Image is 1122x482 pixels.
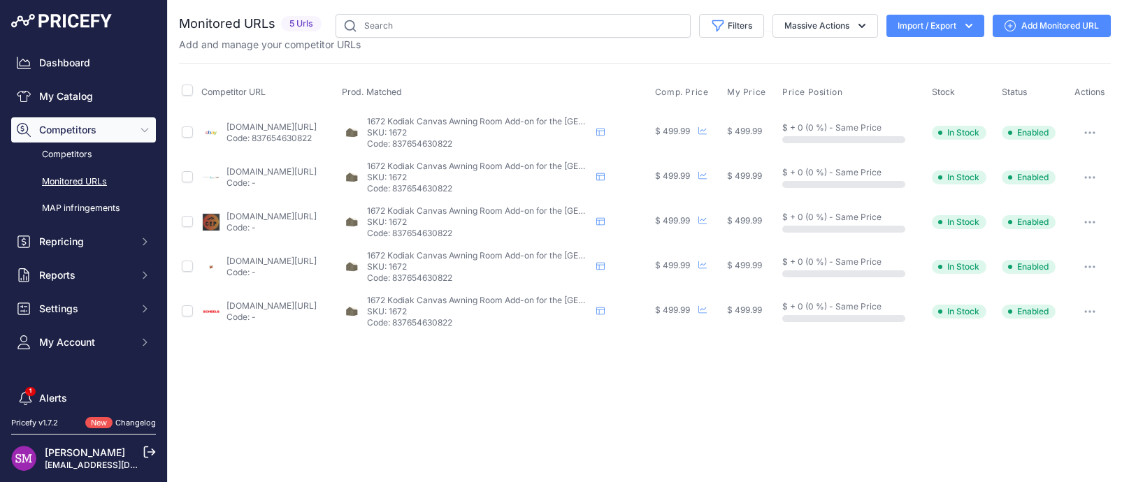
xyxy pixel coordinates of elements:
[179,14,275,34] h2: Monitored URLs
[367,295,650,305] span: 1672 Kodiak Canvas Awning Room Add-on for the [GEOGRAPHIC_DATA]
[11,50,156,464] nav: Sidebar
[782,87,845,98] button: Price Position
[772,14,878,38] button: Massive Actions
[727,305,762,315] span: $ 499.99
[11,143,156,167] a: Competitors
[226,122,317,132] a: [DOMAIN_NAME][URL]
[11,170,156,194] a: Monitored URLs
[932,126,986,140] span: In Stock
[932,305,986,319] span: In Stock
[1002,215,1056,229] span: Enabled
[39,268,131,282] span: Reports
[39,335,131,349] span: My Account
[39,123,131,137] span: Competitors
[367,205,650,216] span: 1672 Kodiak Canvas Awning Room Add-on for the [GEOGRAPHIC_DATA]
[655,215,690,226] span: $ 499.99
[1002,126,1056,140] span: Enabled
[367,317,591,328] p: Code: 837654630822
[1074,87,1105,97] span: Actions
[11,386,156,411] a: Alerts
[655,87,709,98] span: Comp. Price
[993,15,1111,37] a: Add Monitored URL
[45,446,125,458] a: [PERSON_NAME]
[932,260,986,274] span: In Stock
[1002,87,1028,97] span: Status
[932,170,986,184] span: In Stock
[226,211,317,221] a: [DOMAIN_NAME][URL]
[11,330,156,355] button: My Account
[115,418,156,428] a: Changelog
[226,256,317,266] a: [DOMAIN_NAME][URL]
[11,196,156,221] a: MAP infringements
[85,417,113,429] span: New
[655,126,690,136] span: $ 499.99
[226,166,317,177] a: [DOMAIN_NAME][URL]
[336,14,691,38] input: Search
[782,87,842,98] span: Price Position
[367,127,591,138] p: SKU: 1672
[655,87,712,98] button: Comp. Price
[367,217,591,228] p: SKU: 1672
[281,16,322,32] span: 5 Urls
[367,250,650,261] span: 1672 Kodiak Canvas Awning Room Add-on for the [GEOGRAPHIC_DATA]
[11,117,156,143] button: Competitors
[11,229,156,254] button: Repricing
[367,116,650,126] span: 1672 Kodiak Canvas Awning Room Add-on for the [GEOGRAPHIC_DATA]
[782,256,882,267] span: $ + 0 (0 %) - Same Price
[11,50,156,75] a: Dashboard
[1002,170,1056,184] span: Enabled
[367,272,591,284] p: Code: 837654630822
[655,170,690,181] span: $ 499.99
[201,87,266,97] span: Competitor URL
[45,460,191,470] a: [EMAIL_ADDRESS][DOMAIN_NAME]
[1002,260,1056,274] span: Enabled
[727,215,762,226] span: $ 499.99
[727,87,769,98] button: My Price
[727,260,762,270] span: $ 499.99
[1002,305,1056,319] span: Enabled
[367,306,591,317] p: SKU: 1672
[782,122,882,133] span: $ + 0 (0 %) - Same Price
[11,417,58,429] div: Pricefy v1.7.2
[11,84,156,109] a: My Catalog
[655,305,690,315] span: $ 499.99
[782,167,882,177] span: $ + 0 (0 %) - Same Price
[39,302,131,316] span: Settings
[782,212,882,222] span: $ + 0 (0 %) - Same Price
[367,261,591,272] p: SKU: 1672
[699,14,764,38] button: Filters
[782,301,882,312] span: $ + 0 (0 %) - Same Price
[226,222,317,233] p: Code: -
[226,133,317,144] p: Code: 837654630822
[226,267,317,278] p: Code: -
[11,296,156,321] button: Settings
[727,87,766,98] span: My Price
[727,170,762,181] span: $ 499.99
[39,235,131,249] span: Repricing
[11,263,156,288] button: Reports
[226,177,317,189] p: Code: -
[727,126,762,136] span: $ 499.99
[367,172,591,183] p: SKU: 1672
[367,228,591,239] p: Code: 837654630822
[655,260,690,270] span: $ 499.99
[367,183,591,194] p: Code: 837654630822
[226,300,317,311] a: [DOMAIN_NAME][URL]
[11,14,112,28] img: Pricefy Logo
[886,15,984,37] button: Import / Export
[179,38,361,52] p: Add and manage your competitor URLs
[367,161,650,171] span: 1672 Kodiak Canvas Awning Room Add-on for the [GEOGRAPHIC_DATA]
[342,87,402,97] span: Prod. Matched
[932,215,986,229] span: In Stock
[932,87,955,97] span: Stock
[367,138,591,149] p: Code: 837654630822
[226,312,317,323] p: Code: -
